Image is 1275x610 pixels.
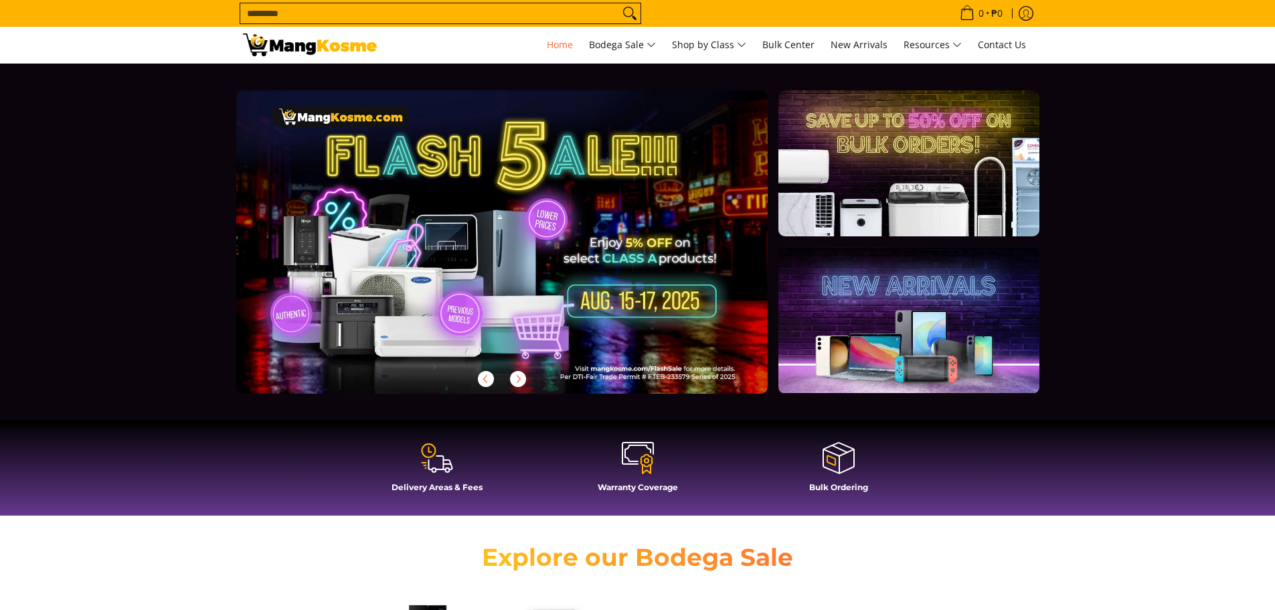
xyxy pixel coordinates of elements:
[544,482,732,492] h4: Warranty Coverage
[745,482,932,492] h4: Bulk Ordering
[665,27,753,63] a: Shop by Class
[390,27,1033,63] nav: Main Menu
[544,441,732,502] a: Warranty Coverage
[236,90,811,415] a: More
[444,542,832,573] h2: Explore our Bodega Sale
[589,37,656,54] span: Bodega Sale
[540,27,580,63] a: Home
[343,441,531,502] a: Delivery Areas & Fees
[343,482,531,492] h4: Delivery Areas & Fees
[471,364,501,394] button: Previous
[672,37,746,54] span: Shop by Class
[243,33,377,56] img: Mang Kosme: Your Home Appliances Warehouse Sale Partner!
[824,27,894,63] a: New Arrivals
[745,441,932,502] a: Bulk Ordering
[582,27,663,63] a: Bodega Sale
[956,6,1007,21] span: •
[619,3,641,23] button: Search
[547,38,573,51] span: Home
[904,37,962,54] span: Resources
[978,38,1026,51] span: Contact Us
[503,364,533,394] button: Next
[976,9,986,18] span: 0
[762,38,815,51] span: Bulk Center
[971,27,1033,63] a: Contact Us
[831,38,887,51] span: New Arrivals
[989,9,1005,18] span: ₱0
[897,27,968,63] a: Resources
[756,27,821,63] a: Bulk Center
